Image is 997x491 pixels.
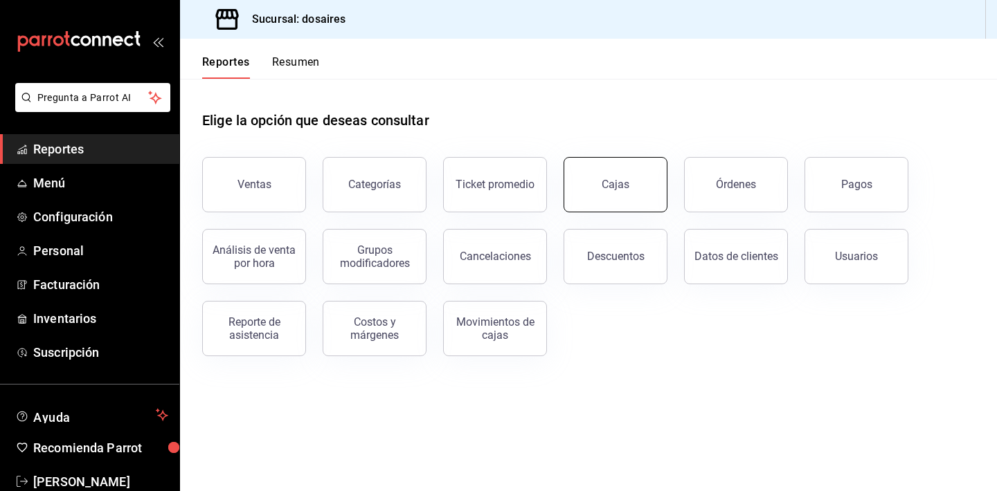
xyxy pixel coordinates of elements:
button: Movimientos de cajas [443,301,547,356]
button: Órdenes [684,157,788,212]
button: Usuarios [805,229,908,284]
button: Costos y márgenes [323,301,426,356]
div: Cancelaciones [460,250,531,263]
div: Ventas [237,178,271,191]
div: Análisis de venta por hora [211,243,297,270]
button: Categorías [323,157,426,212]
button: Cancelaciones [443,229,547,284]
button: Análisis de venta por hora [202,229,306,284]
div: Pagos [841,178,872,191]
div: Movimientos de cajas [452,315,538,342]
button: Pagos [805,157,908,212]
button: Resumen [272,55,320,79]
span: Reportes [33,140,168,158]
a: Pregunta a Parrot AI [10,100,170,115]
div: Categorías [348,178,401,191]
span: Personal [33,241,168,260]
div: Órdenes [716,178,756,191]
div: Cajas [602,178,629,191]
span: Recomienda Parrot [33,438,168,457]
div: Reporte de asistencia [211,315,297,342]
button: open_drawer_menu [152,36,163,47]
button: Reportes [202,55,250,79]
span: [PERSON_NAME] [33,472,168,491]
button: Datos de clientes [684,229,788,284]
div: Ticket promedio [456,178,535,191]
div: navigation tabs [202,55,320,79]
span: Pregunta a Parrot AI [37,91,149,105]
span: Facturación [33,275,168,294]
span: Inventarios [33,309,168,328]
div: Descuentos [587,250,645,263]
h3: Sucursal: dosaires [241,11,345,28]
div: Costos y márgenes [332,315,417,342]
button: Ventas [202,157,306,212]
button: Ticket promedio [443,157,547,212]
button: Cajas [564,157,667,212]
span: Configuración [33,207,168,226]
button: Descuentos [564,229,667,284]
button: Pregunta a Parrot AI [15,83,170,112]
span: Menú [33,174,168,192]
button: Reporte de asistencia [202,301,306,356]
h1: Elige la opción que deseas consultar [202,110,429,131]
div: Datos de clientes [694,250,778,263]
span: Suscripción [33,343,168,362]
div: Grupos modificadores [332,243,417,270]
span: Ayuda [33,407,150,423]
div: Usuarios [835,250,878,263]
button: Grupos modificadores [323,229,426,284]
